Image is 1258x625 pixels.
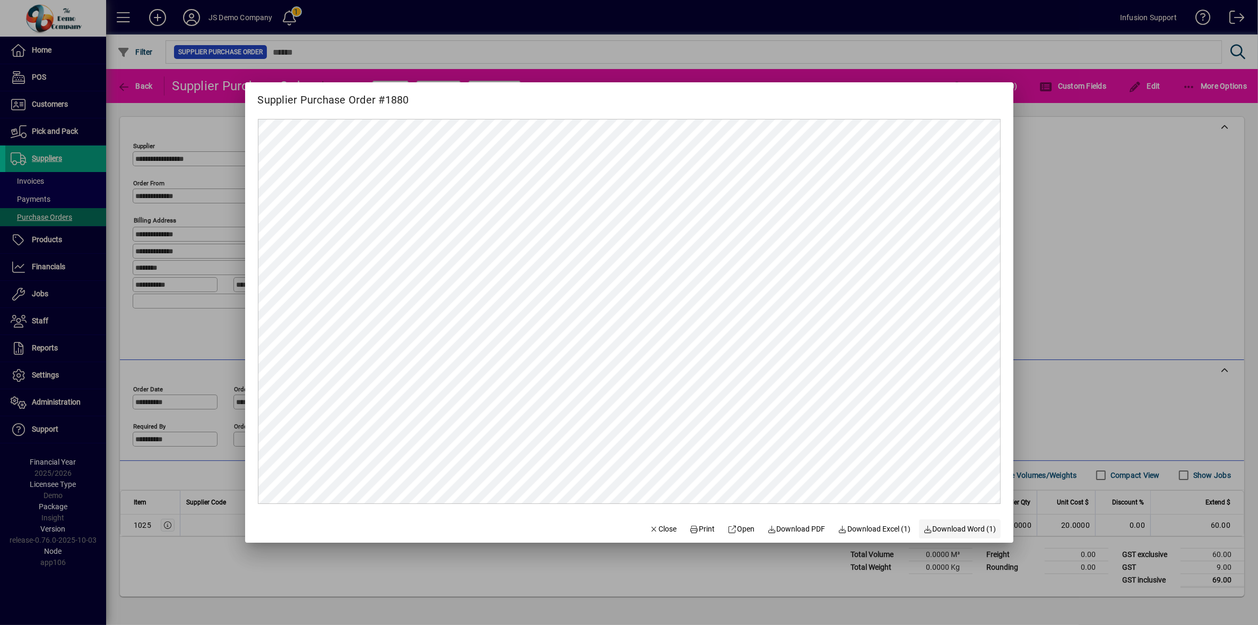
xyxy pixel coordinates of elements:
[686,519,719,538] button: Print
[763,519,830,538] a: Download PDF
[838,524,911,535] span: Download Excel (1)
[834,519,915,538] button: Download Excel (1)
[724,519,759,538] a: Open
[690,524,715,535] span: Print
[767,524,826,535] span: Download PDF
[923,524,996,535] span: Download Word (1)
[245,82,422,108] h2: Supplier Purchase Order #1880
[728,524,755,535] span: Open
[645,519,681,538] button: Close
[649,524,677,535] span: Close
[919,519,1001,538] button: Download Word (1)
